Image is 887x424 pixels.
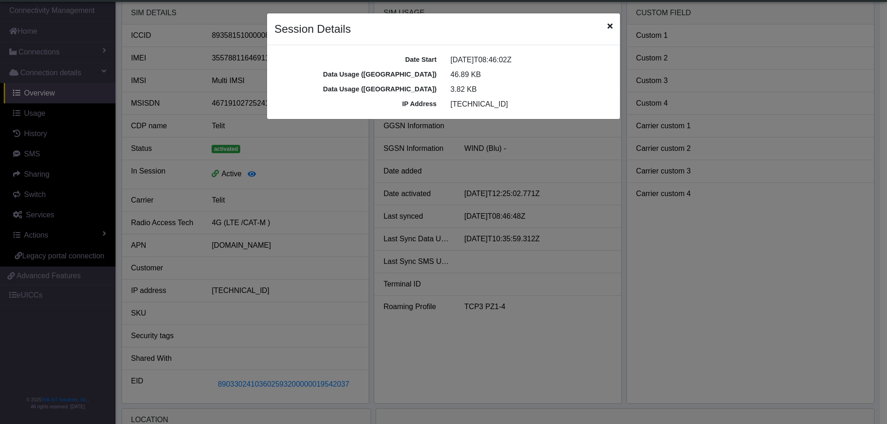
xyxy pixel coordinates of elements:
div: IP Address [267,99,443,109]
span: Close [608,21,613,32]
div: 46.89 KB [443,69,620,80]
div: Data Usage ([GEOGRAPHIC_DATA]) [267,84,443,95]
div: [DATE]T08:46:02Z [443,54,620,66]
div: Data Usage ([GEOGRAPHIC_DATA]) [267,70,443,80]
div: Date Start [267,55,443,65]
div: [TECHNICAL_ID] [443,99,620,110]
h4: Session Details [274,21,351,37]
div: 3.82 KB [443,84,620,95]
